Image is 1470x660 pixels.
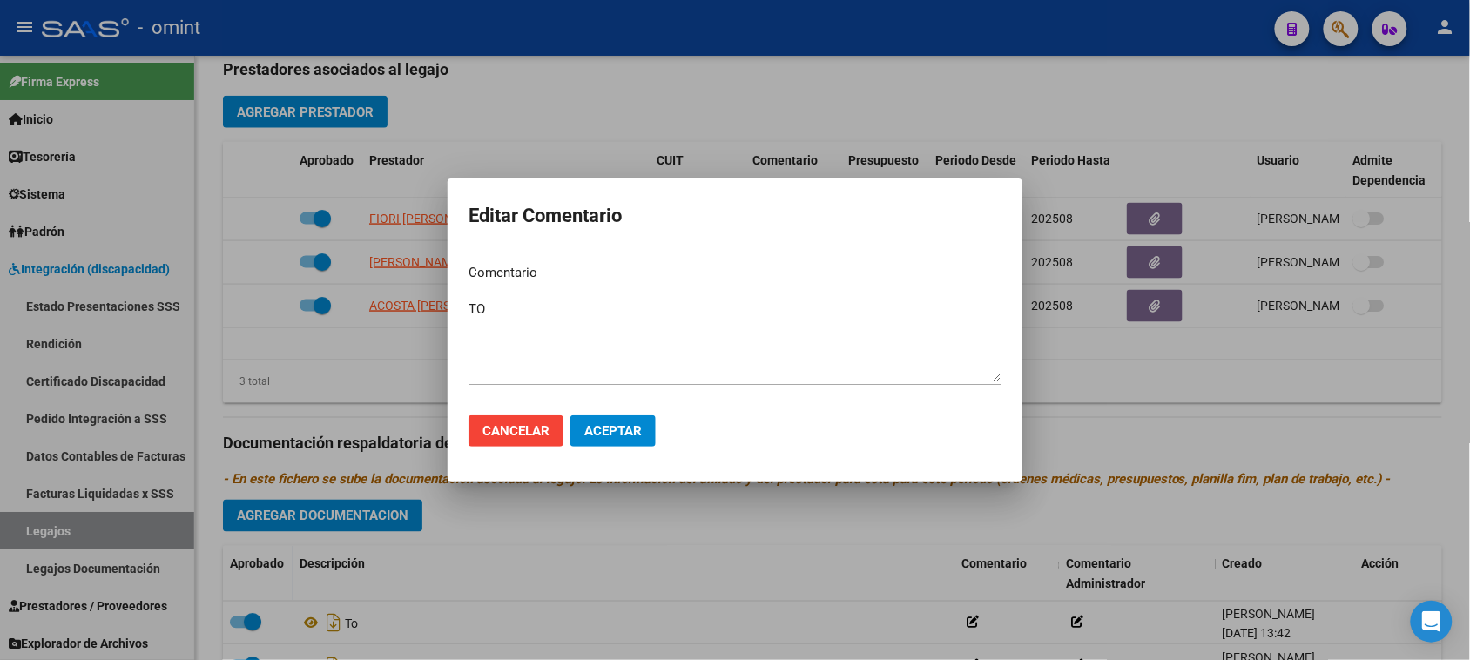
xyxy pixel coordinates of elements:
[469,199,1001,232] h2: Editar Comentario
[584,423,642,439] span: Aceptar
[469,415,563,447] button: Cancelar
[469,263,1001,283] p: Comentario
[482,423,550,439] span: Cancelar
[1411,601,1453,643] div: Open Intercom Messenger
[570,415,656,447] button: Aceptar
